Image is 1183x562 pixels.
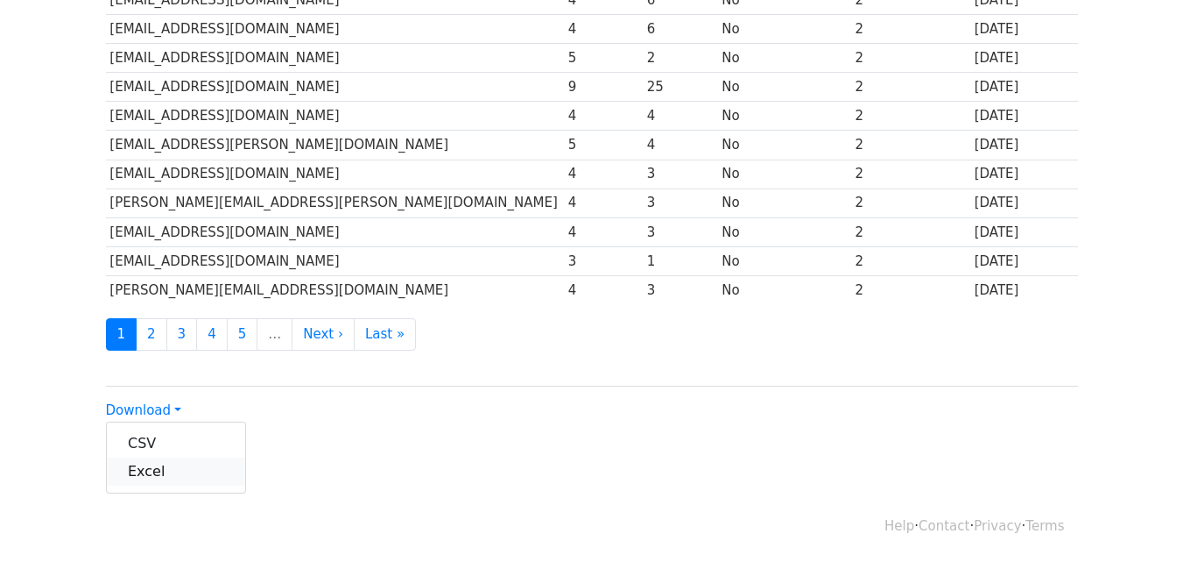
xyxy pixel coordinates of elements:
[851,160,970,189] td: 2
[106,44,564,73] td: [EMAIL_ADDRESS][DOMAIN_NAME]
[564,217,643,246] td: 4
[107,458,245,486] a: Excel
[919,518,969,534] a: Contact
[718,15,851,44] td: No
[106,246,564,275] td: [EMAIL_ADDRESS][DOMAIN_NAME]
[564,131,643,160] td: 5
[564,189,643,217] td: 4
[970,160,1078,189] td: [DATE]
[970,275,1078,304] td: [DATE]
[851,131,970,160] td: 2
[643,15,718,44] td: 6
[136,318,167,351] a: 2
[851,44,970,73] td: 2
[718,102,851,131] td: No
[1025,518,1064,534] a: Terms
[718,73,851,102] td: No
[970,189,1078,217] td: [DATE]
[970,73,1078,102] td: [DATE]
[354,318,416,351] a: Last »
[851,275,970,304] td: 2
[851,246,970,275] td: 2
[851,189,970,217] td: 2
[564,102,643,131] td: 4
[643,160,718,189] td: 3
[718,246,851,275] td: No
[718,275,851,304] td: No
[851,217,970,246] td: 2
[643,189,718,217] td: 3
[1095,478,1183,562] iframe: Chat Widget
[106,73,564,102] td: [EMAIL_ADDRESS][DOMAIN_NAME]
[106,131,564,160] td: [EMAIL_ADDRESS][PERSON_NAME][DOMAIN_NAME]
[718,160,851,189] td: No
[718,189,851,217] td: No
[564,160,643,189] td: 4
[970,15,1078,44] td: [DATE]
[107,430,245,458] a: CSV
[884,518,914,534] a: Help
[106,318,137,351] a: 1
[292,318,355,351] a: Next ›
[643,131,718,160] td: 4
[851,102,970,131] td: 2
[564,275,643,304] td: 4
[970,44,1078,73] td: [DATE]
[106,275,564,304] td: [PERSON_NAME][EMAIL_ADDRESS][DOMAIN_NAME]
[851,73,970,102] td: 2
[970,102,1078,131] td: [DATE]
[643,73,718,102] td: 25
[643,217,718,246] td: 3
[643,102,718,131] td: 4
[643,275,718,304] td: 3
[106,189,564,217] td: [PERSON_NAME][EMAIL_ADDRESS][PERSON_NAME][DOMAIN_NAME]
[106,217,564,246] td: [EMAIL_ADDRESS][DOMAIN_NAME]
[166,318,198,351] a: 3
[564,44,643,73] td: 5
[970,246,1078,275] td: [DATE]
[970,131,1078,160] td: [DATE]
[106,102,564,131] td: [EMAIL_ADDRESS][DOMAIN_NAME]
[106,402,181,418] a: Download
[106,160,564,189] td: [EMAIL_ADDRESS][DOMAIN_NAME]
[718,44,851,73] td: No
[564,15,643,44] td: 4
[643,246,718,275] td: 1
[227,318,258,351] a: 5
[196,318,228,351] a: 4
[643,44,718,73] td: 2
[564,73,643,102] td: 9
[718,131,851,160] td: No
[970,217,1078,246] td: [DATE]
[564,246,643,275] td: 3
[106,15,564,44] td: [EMAIL_ADDRESS][DOMAIN_NAME]
[974,518,1021,534] a: Privacy
[851,15,970,44] td: 2
[718,217,851,246] td: No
